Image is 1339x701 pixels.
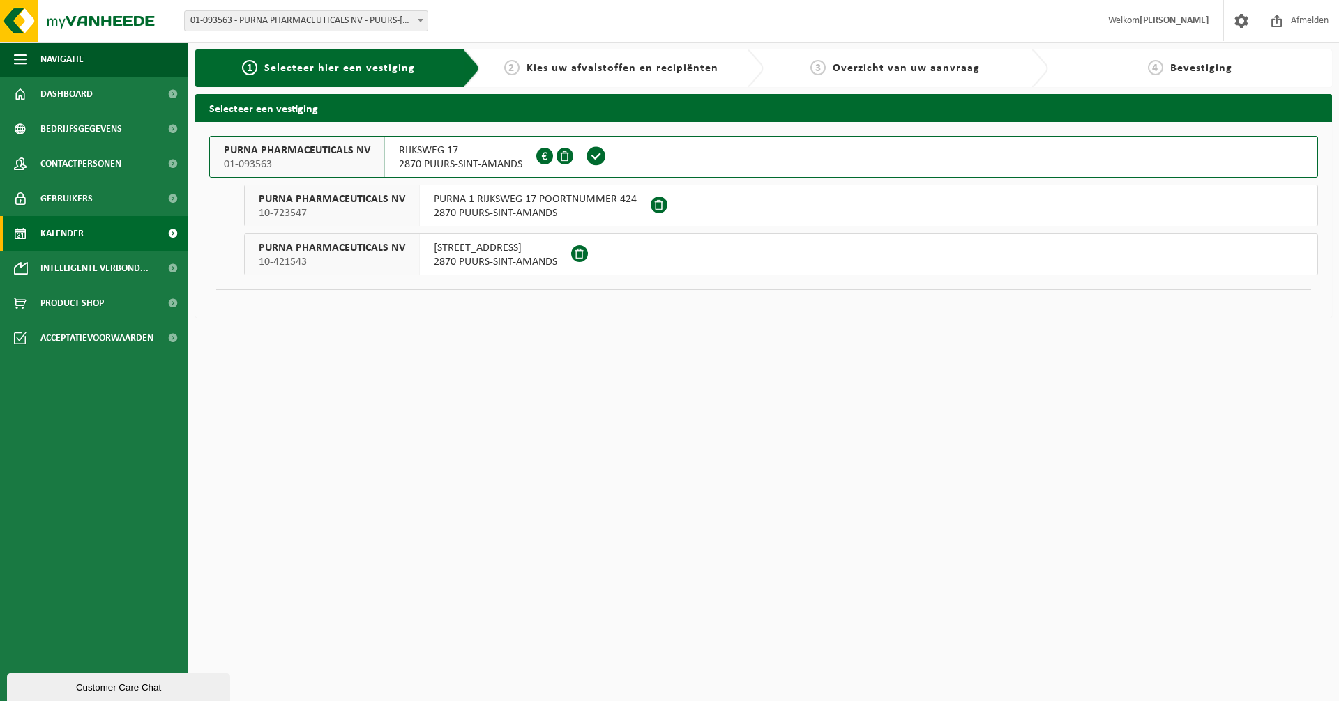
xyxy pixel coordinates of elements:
[242,60,257,75] span: 1
[224,144,370,157] span: PURNA PHARMACEUTICALS NV
[259,206,405,220] span: 10-723547
[1170,63,1232,74] span: Bevestiging
[244,233,1318,275] button: PURNA PHARMACEUTICALS NV 10-421543 [STREET_ADDRESS]2870 PUURS-SINT-AMANDS
[184,10,428,31] span: 01-093563 - PURNA PHARMACEUTICALS NV - PUURS-SINT-AMANDS
[40,77,93,111] span: Dashboard
[185,11,428,31] span: 01-093563 - PURNA PHARMACEUTICALS NV - PUURS-SINT-AMANDS
[399,144,522,157] span: RIJKSWEG 17
[810,60,826,75] span: 3
[244,185,1318,226] button: PURNA PHARMACEUTICALS NV 10-723547 PURNA 1 RIJKSWEG 17 POORTNUMMER 4242870 PUURS-SINT-AMANDS
[434,241,557,255] span: [STREET_ADDRESS]
[209,136,1318,178] button: PURNA PHARMACEUTICALS NV 01-093563 RIJKSWEG 172870 PUURS-SINT-AMANDS
[434,206,637,220] span: 2870 PUURS-SINT-AMANDS
[833,63,980,74] span: Overzicht van uw aanvraag
[434,255,557,269] span: 2870 PUURS-SINT-AMANDS
[1140,15,1209,26] strong: [PERSON_NAME]
[40,321,153,355] span: Acceptatievoorwaarden
[259,241,405,255] span: PURNA PHARMACEUTICALS NV
[224,157,370,171] span: 01-093563
[7,670,233,701] iframe: chat widget
[1148,60,1163,75] span: 4
[259,192,405,206] span: PURNA PHARMACEUTICALS NV
[264,63,415,74] span: Selecteer hier een vestiging
[259,255,405,269] span: 10-421543
[40,111,122,146] span: Bedrijfsgegevens
[504,60,520,75] span: 2
[434,192,637,206] span: PURNA 1 RIJKSWEG 17 POORTNUMMER 424
[40,42,84,77] span: Navigatie
[40,146,121,181] span: Contactpersonen
[195,94,1332,121] h2: Selecteer een vestiging
[40,181,93,216] span: Gebruikers
[527,63,718,74] span: Kies uw afvalstoffen en recipiënten
[399,157,522,171] span: 2870 PUURS-SINT-AMANDS
[40,286,104,321] span: Product Shop
[40,251,149,286] span: Intelligente verbond...
[40,216,84,251] span: Kalender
